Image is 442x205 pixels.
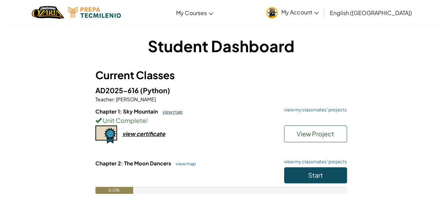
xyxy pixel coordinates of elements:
[326,3,415,22] a: English ([GEOGRAPHIC_DATA])
[32,5,64,20] a: Ozaria by CodeCombat logo
[284,125,347,142] button: View Project
[172,161,196,166] a: view map
[330,9,412,16] span: English ([GEOGRAPHIC_DATA])
[114,96,115,102] span: :
[102,116,146,124] span: Unit Complete
[95,125,117,144] img: certificate-icon.png
[95,160,172,166] span: Chapter 2: The Moon Dancers
[95,86,140,95] span: AD2025-616
[284,167,347,183] button: Start
[122,130,165,137] div: view certificate
[176,9,207,16] span: My Courses
[281,8,319,16] span: My Account
[266,7,278,19] img: avatar
[159,109,183,115] a: view map
[95,67,347,83] h3: Current Classes
[95,130,165,137] a: view certificate
[297,130,334,138] span: View Project
[173,3,217,22] a: My Courses
[263,1,322,23] a: My Account
[95,108,159,115] span: Chapter 1: Sky Mountain
[140,86,170,95] span: (Python)
[95,96,114,102] span: Teacher
[95,187,133,194] div: 0.0%
[281,108,347,112] a: view my classmates' projects
[281,159,347,164] a: view my classmates' projects
[32,5,64,20] img: Home
[68,7,121,18] img: Tecmilenio logo
[115,96,156,102] span: [PERSON_NAME]
[95,35,347,57] h1: Student Dashboard
[308,171,323,179] span: Start
[146,116,148,124] span: !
